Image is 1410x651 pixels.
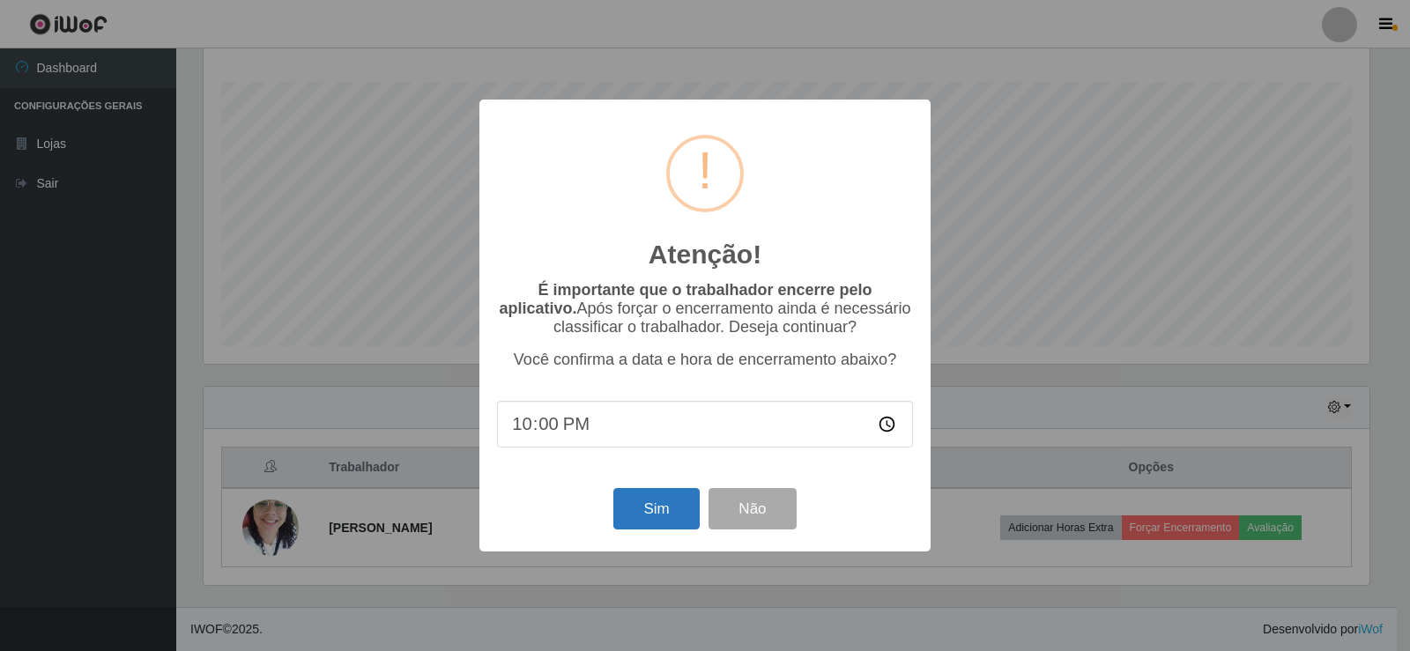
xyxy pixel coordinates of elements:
h2: Atenção! [649,239,761,270]
button: Não [709,488,796,529]
p: Após forçar o encerramento ainda é necessário classificar o trabalhador. Deseja continuar? [497,281,913,337]
b: É importante que o trabalhador encerre pelo aplicativo. [499,281,872,317]
p: Você confirma a data e hora de encerramento abaixo? [497,351,913,369]
button: Sim [613,488,699,529]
